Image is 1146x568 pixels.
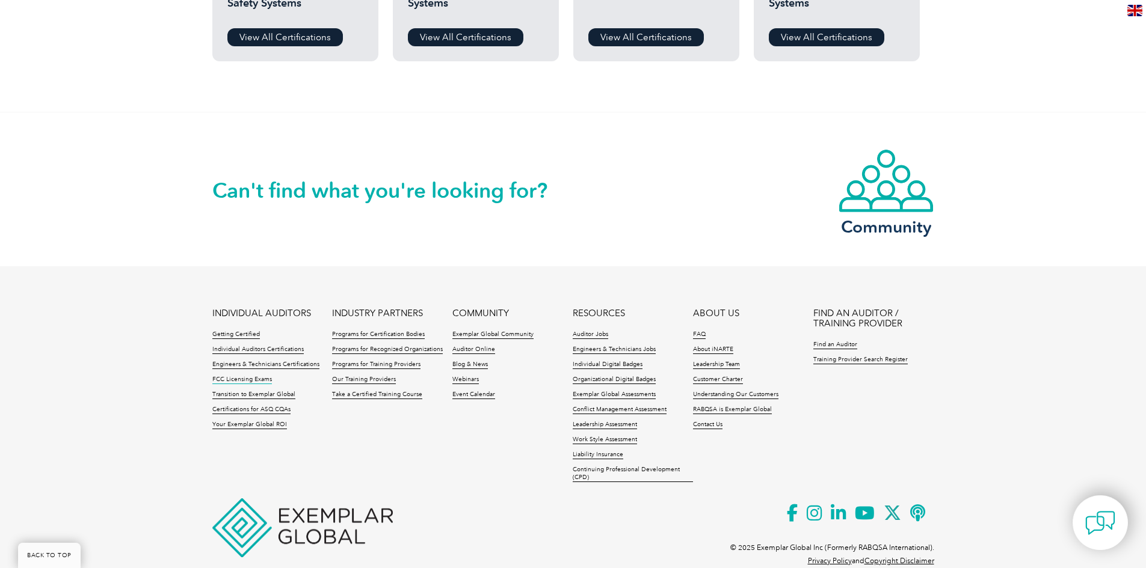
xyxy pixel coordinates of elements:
[573,421,637,429] a: Leadership Assessment
[573,406,667,414] a: Conflict Management Assessment
[212,421,287,429] a: Your Exemplar Global ROI
[332,308,423,319] a: INDUSTRY PARTNERS
[227,28,343,46] a: View All Certifications
[212,361,319,369] a: Engineers & Technicians Certifications
[212,498,393,557] img: Exemplar Global
[18,543,81,568] a: BACK TO TOP
[813,356,908,364] a: Training Provider Search Register
[573,308,625,319] a: RESOURCES
[332,346,443,354] a: Programs for Recognized Organizations
[573,361,642,369] a: Individual Digital Badges
[452,331,534,339] a: Exemplar Global Community
[212,308,311,319] a: INDIVIDUAL AUDITORS
[693,331,706,339] a: FAQ
[212,181,573,200] h2: Can't find what you're looking for?
[452,376,479,384] a: Webinars
[212,331,260,339] a: Getting Certified
[452,391,495,399] a: Event Calendar
[588,28,704,46] a: View All Certifications
[332,391,422,399] a: Take a Certified Training Course
[838,219,934,234] h3: Community
[693,406,772,414] a: RABQSA is Exemplar Global
[573,391,656,399] a: Exemplar Global Assessments
[693,391,778,399] a: Understanding Our Customers
[838,148,934,213] img: icon-community.webp
[332,361,421,369] a: Programs for Training Providers
[730,541,934,554] p: © 2025 Exemplar Global Inc (Formerly RABQSA International).
[573,451,623,459] a: Liability Insurance
[452,346,495,354] a: Auditor Online
[452,361,488,369] a: Blog & News
[1127,5,1142,16] img: en
[813,308,934,329] a: FIND AN AUDITOR / TRAINING PROVIDER
[212,406,291,414] a: Certifications for ASQ CQAs
[838,148,934,234] a: Community
[693,361,740,369] a: Leadership Team
[1085,508,1115,538] img: contact-chat.png
[769,28,884,46] a: View All Certifications
[332,376,396,384] a: Our Training Providers
[693,376,743,384] a: Customer Charter
[212,376,272,384] a: FCC Licensing Exams
[573,436,637,444] a: Work Style Assessment
[452,308,509,319] a: COMMUNITY
[693,421,722,429] a: Contact Us
[573,466,693,482] a: Continuing Professional Development (CPD)
[573,331,608,339] a: Auditor Jobs
[212,346,304,354] a: Individual Auditors Certifications
[808,554,934,567] p: and
[573,376,656,384] a: Organizational Digital Badges
[573,346,656,354] a: Engineers & Technicians Jobs
[693,308,739,319] a: ABOUT US
[693,346,733,354] a: About iNARTE
[332,331,425,339] a: Programs for Certification Bodies
[808,557,852,565] a: Privacy Policy
[813,341,857,349] a: Find an Auditor
[408,28,523,46] a: View All Certifications
[864,557,934,565] a: Copyright Disclaimer
[212,391,295,399] a: Transition to Exemplar Global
